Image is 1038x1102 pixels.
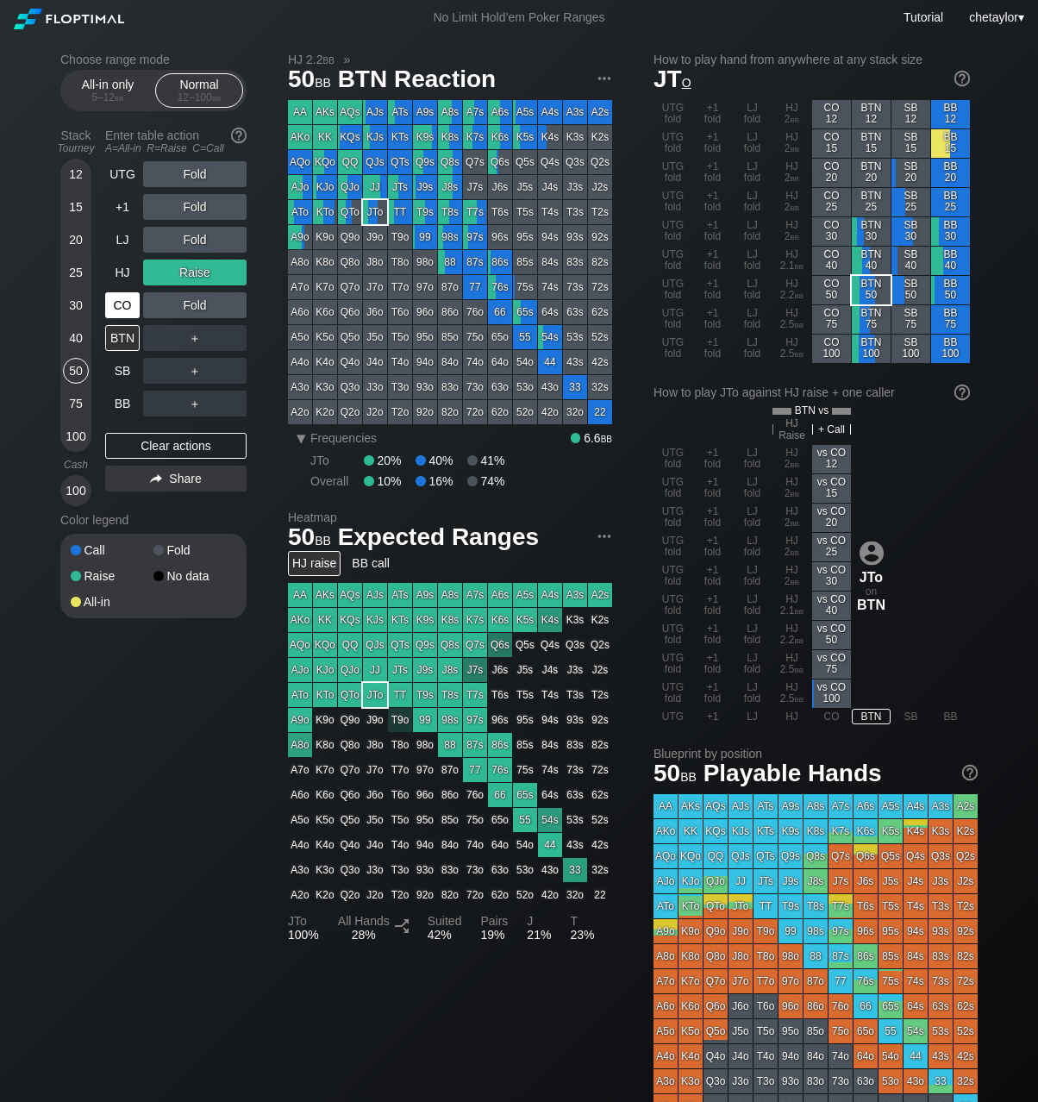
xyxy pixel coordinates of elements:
[285,52,337,67] span: HJ 2.2
[363,125,387,149] div: KJs
[772,188,811,216] div: HJ 2
[105,161,140,187] div: UTG
[852,217,891,246] div: BTN 30
[812,100,851,128] div: CO 12
[891,159,930,187] div: SB 20
[413,275,437,299] div: 97o
[791,201,800,213] span: bb
[595,527,614,546] img: ellipsis.fd386fe8.svg
[538,300,562,324] div: 64s
[413,200,437,224] div: T9s
[388,300,412,324] div: T6o
[313,375,337,399] div: K3o
[488,100,512,124] div: A6s
[693,159,732,187] div: +1 fold
[63,260,89,285] div: 25
[363,375,387,399] div: J3o
[563,275,587,299] div: 73s
[791,230,800,242] span: bb
[563,125,587,149] div: K3s
[931,276,970,304] div: BB 50
[488,175,512,199] div: J6s
[71,544,153,556] div: Call
[388,200,412,224] div: TT
[969,10,1018,24] span: chetaylor
[388,225,412,249] div: T9o
[795,318,804,330] span: bb
[143,260,247,285] div: Raise
[653,305,692,334] div: UTG fold
[143,161,247,187] div: Fold
[63,194,89,220] div: 15
[363,350,387,374] div: J4o
[388,275,412,299] div: T7o
[438,125,462,149] div: K8s
[463,250,487,274] div: 87s
[105,122,247,161] div: Enter table action
[733,305,772,334] div: LJ fold
[563,150,587,174] div: Q3s
[313,175,337,199] div: KJo
[388,250,412,274] div: T8o
[812,188,851,216] div: CO 25
[363,175,387,199] div: JJ
[388,350,412,374] div: T4o
[438,350,462,374] div: 84o
[538,100,562,124] div: A4s
[852,188,891,216] div: BTN 25
[363,250,387,274] div: J8o
[513,250,537,274] div: 85s
[60,53,247,66] h2: Choose range mode
[795,260,804,272] span: bb
[438,375,462,399] div: 83o
[413,300,437,324] div: 96o
[288,150,312,174] div: AQo
[733,335,772,363] div: LJ fold
[588,175,612,199] div: J2s
[588,275,612,299] div: 72s
[852,159,891,187] div: BTN 20
[891,217,930,246] div: SB 30
[563,375,587,399] div: 33
[563,225,587,249] div: 93s
[338,100,362,124] div: AQs
[395,919,409,933] img: Split arrow icon
[413,375,437,399] div: 93o
[812,159,851,187] div: CO 20
[388,375,412,399] div: T3o
[363,325,387,349] div: J5o
[53,142,98,154] div: Tourney
[931,129,970,158] div: BB 15
[488,225,512,249] div: 96s
[288,175,312,199] div: AJo
[931,247,970,275] div: BB 40
[538,150,562,174] div: Q4s
[143,358,247,384] div: ＋
[563,100,587,124] div: A3s
[931,305,970,334] div: BB 75
[653,335,692,363] div: UTG fold
[288,325,312,349] div: A5o
[693,217,732,246] div: +1 fold
[795,348,804,360] span: bb
[682,72,691,91] span: o
[852,129,891,158] div: BTN 15
[288,350,312,374] div: A4o
[288,300,312,324] div: A6o
[772,276,811,304] div: HJ 2.2
[338,250,362,274] div: Q8o
[812,305,851,334] div: CO 75
[313,150,337,174] div: KQo
[538,125,562,149] div: K4s
[733,100,772,128] div: LJ fold
[588,200,612,224] div: T2s
[150,474,162,484] img: share.864f2f62.svg
[438,250,462,274] div: 88
[588,100,612,124] div: A2s
[953,383,972,402] img: help.32db89a4.svg
[588,325,612,349] div: 52s
[363,200,387,224] div: JTo
[931,335,970,363] div: BB 100
[14,9,124,29] img: Floptimal logo
[513,325,537,349] div: 55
